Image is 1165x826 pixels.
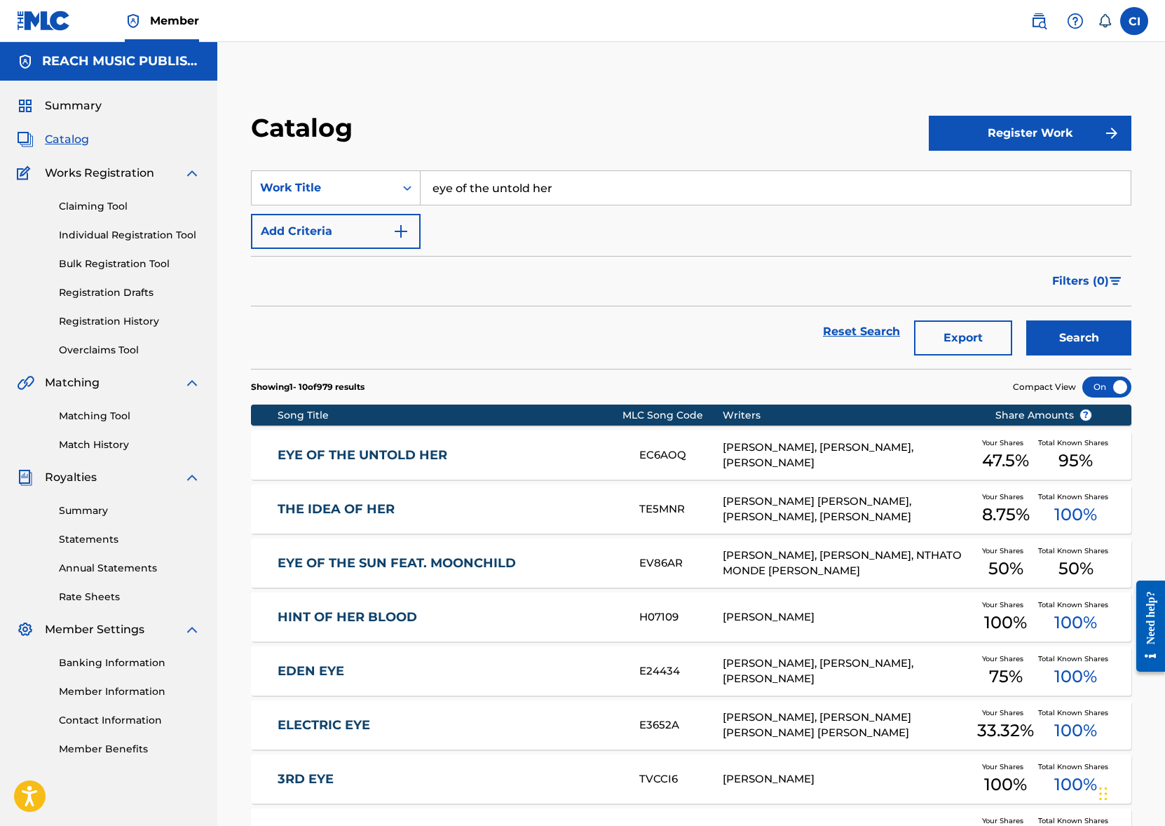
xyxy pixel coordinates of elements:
[1038,815,1114,826] span: Total Known Shares
[278,771,620,787] a: 3RD EYE
[639,447,723,463] div: EC6AOQ
[914,320,1012,356] button: Export
[639,555,723,571] div: EV86AR
[278,609,620,625] a: HINT OF HER BLOOD
[723,408,974,423] div: Writers
[45,97,102,114] span: Summary
[723,609,974,625] div: [PERSON_NAME]
[639,663,723,679] div: E24434
[1098,14,1112,28] div: Notifications
[639,717,723,733] div: E3652A
[982,815,1029,826] span: Your Shares
[59,257,200,271] a: Bulk Registration Tool
[17,131,34,148] img: Catalog
[982,448,1029,473] span: 47.5 %
[59,503,200,518] a: Summary
[17,97,102,114] a: SummarySummary
[45,374,100,391] span: Matching
[59,656,200,670] a: Banking Information
[984,610,1027,635] span: 100 %
[984,772,1027,797] span: 100 %
[1080,409,1091,421] span: ?
[59,285,200,300] a: Registration Drafts
[982,761,1029,772] span: Your Shares
[184,165,200,182] img: expand
[622,408,723,423] div: MLC Song Code
[723,710,974,741] div: [PERSON_NAME], [PERSON_NAME] [PERSON_NAME] [PERSON_NAME]
[639,501,723,517] div: TE5MNR
[1095,759,1165,826] iframe: Chat Widget
[45,469,97,486] span: Royalties
[1013,381,1076,393] span: Compact View
[1061,7,1089,35] div: Help
[59,438,200,452] a: Match History
[639,609,723,625] div: H07109
[45,131,89,148] span: Catalog
[1099,773,1108,815] div: Drag
[982,502,1030,527] span: 8.75 %
[125,13,142,29] img: Top Rightsholder
[1110,277,1122,285] img: filter
[723,771,974,787] div: [PERSON_NAME]
[278,447,620,463] a: EYE OF THE UNTOLD HER
[59,199,200,214] a: Claiming Tool
[251,170,1131,369] form: Search Form
[723,656,974,687] div: [PERSON_NAME], [PERSON_NAME], [PERSON_NAME]
[1038,707,1114,718] span: Total Known Shares
[1038,492,1114,502] span: Total Known Shares
[45,165,154,182] span: Works Registration
[17,11,71,31] img: MLC Logo
[59,684,200,699] a: Member Information
[17,621,34,638] img: Member Settings
[982,600,1029,610] span: Your Shares
[17,165,35,182] img: Works Registration
[59,409,200,424] a: Matching Tool
[251,214,421,249] button: Add Criteria
[45,621,144,638] span: Member Settings
[1038,654,1114,664] span: Total Known Shares
[988,556,1023,581] span: 50 %
[278,717,620,733] a: ELECTRIC EYE
[1058,556,1094,581] span: 50 %
[995,408,1092,423] span: Share Amounts
[1038,600,1114,610] span: Total Known Shares
[639,771,723,787] div: TVCCI6
[278,663,620,679] a: EDEN EYE
[1026,320,1131,356] button: Search
[982,438,1029,448] span: Your Shares
[42,53,200,69] h5: REACH MUSIC PUBLISHING
[278,555,620,571] a: EYE OF THE SUN FEAT. MOONCHILD
[1025,7,1053,35] a: Public Search
[982,654,1029,664] span: Your Shares
[1030,13,1047,29] img: search
[17,131,89,148] a: CatalogCatalog
[1103,125,1120,142] img: f7272a7cc735f4ea7f67.svg
[260,180,386,196] div: Work Title
[150,13,199,29] span: Member
[1038,546,1114,556] span: Total Known Shares
[1126,570,1165,683] iframe: Resource Center
[1067,13,1084,29] img: help
[723,548,974,579] div: [PERSON_NAME], [PERSON_NAME], NTHATO MONDE [PERSON_NAME]
[982,707,1029,718] span: Your Shares
[723,440,974,471] div: [PERSON_NAME], [PERSON_NAME], [PERSON_NAME]
[1052,273,1109,290] span: Filters ( 0 )
[17,469,34,486] img: Royalties
[17,97,34,114] img: Summary
[1038,438,1114,448] span: Total Known Shares
[1054,610,1097,635] span: 100 %
[982,492,1029,502] span: Your Shares
[17,374,34,391] img: Matching
[59,713,200,728] a: Contact Information
[982,546,1029,556] span: Your Shares
[251,381,365,393] p: Showing 1 - 10 of 979 results
[816,316,907,347] a: Reset Search
[1054,772,1097,797] span: 100 %
[1044,264,1131,299] button: Filters (0)
[251,112,360,144] h2: Catalog
[59,532,200,547] a: Statements
[1054,502,1097,527] span: 100 %
[1054,664,1097,689] span: 100 %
